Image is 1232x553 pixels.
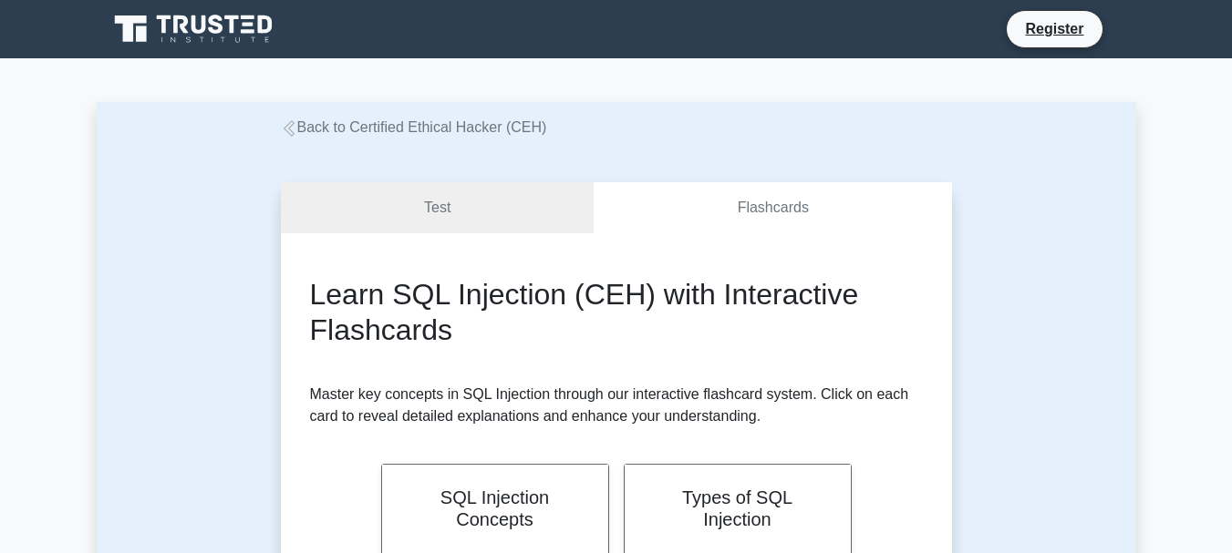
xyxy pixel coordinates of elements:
h2: Learn SQL Injection (CEH) with Interactive Flashcards [310,277,923,347]
a: Register [1014,17,1094,40]
h2: SQL Injection Concepts [404,486,586,530]
a: Test [281,182,595,234]
p: Master key concepts in SQL Injection through our interactive flashcard system. Click on each card... [310,384,923,427]
h2: Types of SQL Injection [647,486,829,530]
a: Flashcards [594,182,951,234]
a: Back to Certified Ethical Hacker (CEH) [281,119,547,135]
